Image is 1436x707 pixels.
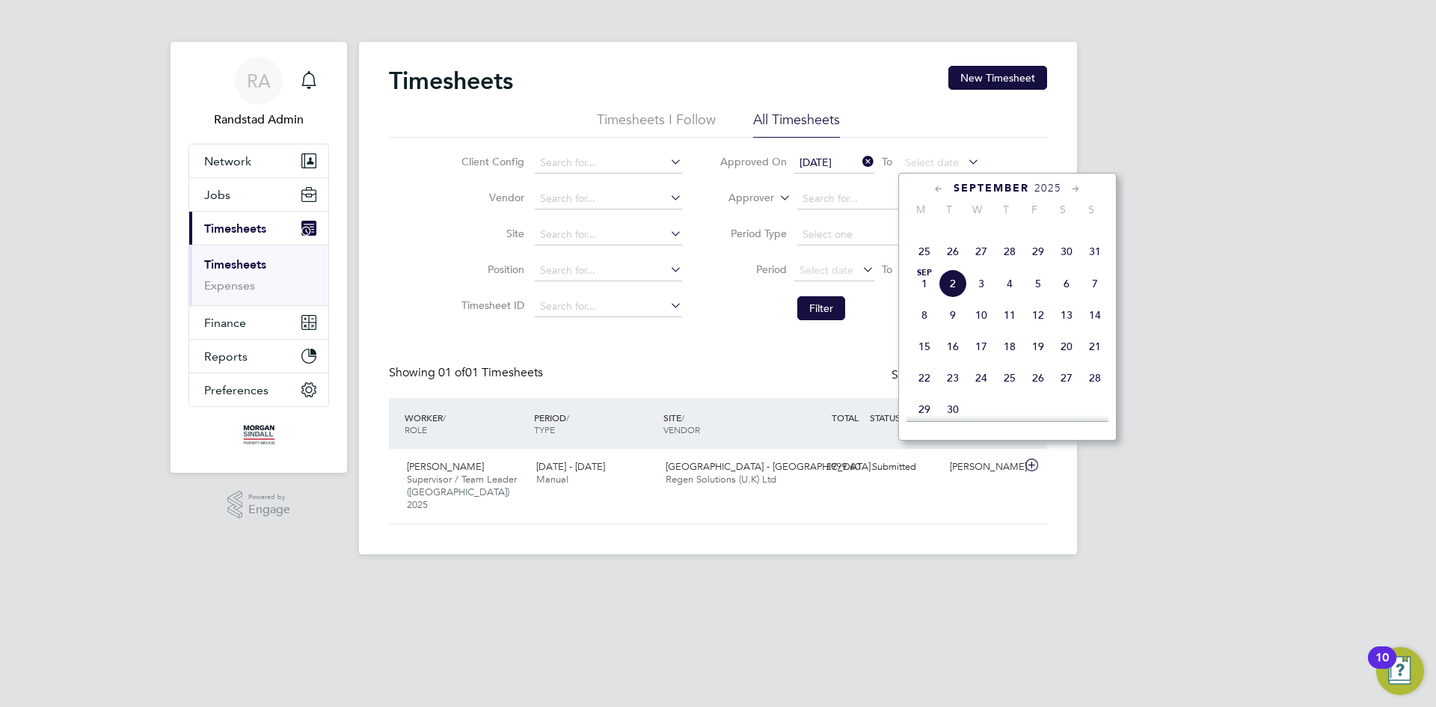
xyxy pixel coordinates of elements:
[1024,364,1052,392] span: 26
[797,189,945,209] input: Search for...
[905,156,959,169] span: Select date
[1081,301,1109,329] span: 14
[939,395,967,423] span: 30
[939,364,967,392] span: 23
[939,269,967,298] span: 2
[788,455,866,480] div: £999.60
[534,423,555,435] span: TYPE
[535,153,682,174] input: Search for...
[204,278,255,293] a: Expenses
[660,404,789,443] div: SITE
[204,316,246,330] span: Finance
[1034,182,1061,195] span: 2025
[663,423,700,435] span: VENDOR
[457,299,524,312] label: Timesheet ID
[866,455,944,480] div: Submitted
[910,237,939,266] span: 25
[188,57,329,129] a: RARandstad Admin
[457,155,524,168] label: Client Config
[189,144,328,177] button: Network
[1024,237,1052,266] span: 29
[910,269,939,277] span: Sep
[995,364,1024,392] span: 25
[535,189,682,209] input: Search for...
[443,411,446,423] span: /
[189,178,328,211] button: Jobs
[438,365,465,380] span: 01 of
[1376,647,1424,695] button: Open Resource Center, 10 new notifications
[939,301,967,329] span: 9
[248,491,290,504] span: Powered by
[666,460,880,473] span: [GEOGRAPHIC_DATA] - [GEOGRAPHIC_DATA]…
[1052,332,1081,361] span: 20
[939,332,967,361] span: 16
[800,263,853,277] span: Select date
[204,221,266,236] span: Timesheets
[800,156,832,169] span: [DATE]
[967,332,995,361] span: 17
[681,411,684,423] span: /
[906,203,935,216] span: M
[967,269,995,298] span: 3
[204,349,248,364] span: Reports
[967,237,995,266] span: 27
[1024,269,1052,298] span: 5
[535,224,682,245] input: Search for...
[204,257,266,272] a: Timesheets
[535,260,682,281] input: Search for...
[438,365,543,380] span: 01 Timesheets
[248,504,290,516] span: Engage
[1081,237,1109,266] span: 31
[1077,203,1105,216] span: S
[1024,332,1052,361] span: 19
[719,227,787,240] label: Period Type
[910,301,939,329] span: 8
[189,212,328,245] button: Timesheets
[457,191,524,204] label: Vendor
[1081,269,1109,298] span: 7
[171,42,347,473] nav: Main navigation
[597,111,716,138] li: Timesheets I Follow
[967,301,995,329] span: 10
[1052,364,1081,392] span: 27
[995,237,1024,266] span: 28
[877,260,897,279] span: To
[204,154,251,168] span: Network
[892,365,1017,386] div: Status
[866,404,944,431] div: STATUS
[405,423,427,435] span: ROLE
[247,71,271,91] span: RA
[1081,332,1109,361] span: 21
[1020,203,1049,216] span: F
[1081,364,1109,392] span: 28
[877,152,897,171] span: To
[753,111,840,138] li: All Timesheets
[241,422,277,446] img: morgansindallpropertyservices-logo-retina.png
[797,224,945,245] input: Select one
[189,245,328,305] div: Timesheets
[204,188,230,202] span: Jobs
[1052,301,1081,329] span: 13
[935,203,963,216] span: T
[188,111,329,129] span: Randstad Admin
[188,422,329,446] a: Go to home page
[944,455,1022,480] div: [PERSON_NAME]
[530,404,660,443] div: PERIOD
[535,296,682,317] input: Search for...
[1024,301,1052,329] span: 12
[407,460,484,473] span: [PERSON_NAME]
[963,203,992,216] span: W
[204,383,269,397] span: Preferences
[995,332,1024,361] span: 18
[1375,658,1389,677] div: 10
[995,269,1024,298] span: 4
[1052,237,1081,266] span: 30
[719,263,787,276] label: Period
[401,404,530,443] div: WORKER
[189,373,328,406] button: Preferences
[666,473,776,486] span: Regen Solutions (U.K) Ltd
[992,203,1020,216] span: T
[389,365,546,381] div: Showing
[910,332,939,361] span: 15
[910,269,939,298] span: 1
